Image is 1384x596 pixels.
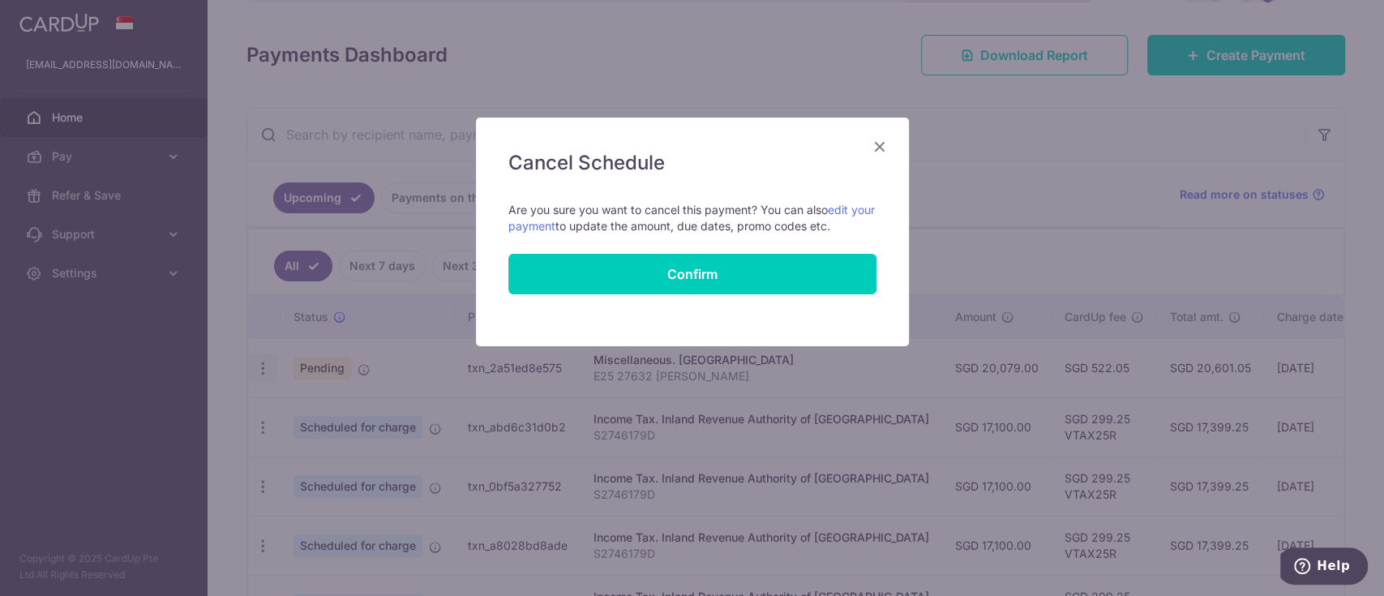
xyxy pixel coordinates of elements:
[508,202,876,234] p: Are you sure you want to cancel this payment? You can also to update the amount, due dates, promo...
[508,254,876,294] button: Confirm
[508,150,876,176] h5: Cancel Schedule
[870,137,889,157] button: Close
[1280,547,1368,588] iframe: Opens a widget where you can find more information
